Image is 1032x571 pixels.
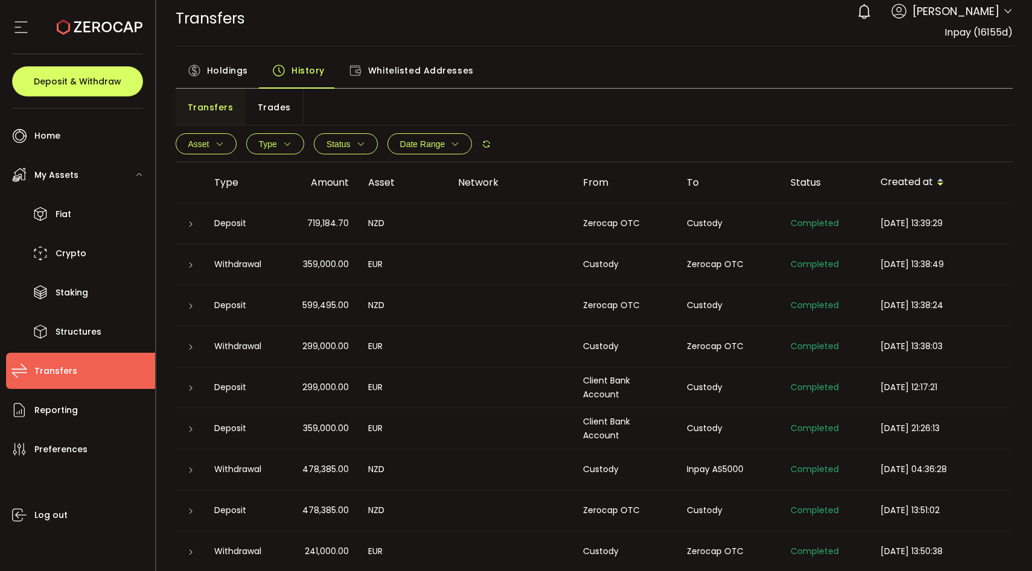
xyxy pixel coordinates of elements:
span: Deposit & Withdraw [34,77,121,86]
button: Date Range [387,133,473,154]
span: 241,000.00 [305,544,349,558]
div: Client Bank Account [573,415,677,443]
span: [DATE] 13:50:38 [881,545,943,557]
div: Deposit [205,298,275,312]
div: Custody [573,462,677,476]
div: Custody [573,257,677,271]
div: Withdrawal [205,257,275,271]
span: 599,495.00 [302,298,349,312]
span: [DATE] 12:17:21 [881,381,937,393]
button: Type [246,133,304,154]
span: Structures [56,323,101,341]
span: Holdings [207,58,248,83]
span: Transfers [188,95,234,119]
div: EUR [358,544,448,558]
div: NZD [358,503,448,517]
div: Zerocap OTC [573,503,677,517]
span: Fiat [56,206,71,223]
span: 359,000.00 [303,421,349,435]
span: [DATE] 13:51:02 [881,504,940,516]
span: Staking [56,284,88,301]
span: Trades [258,95,291,119]
div: Custody [677,503,781,517]
div: Deposit [205,380,275,394]
span: [DATE] 04:36:28 [881,463,947,475]
span: Type [259,139,277,149]
span: 299,000.00 [302,380,349,394]
div: NZD [358,216,448,230]
span: [DATE] 13:38:49 [881,258,944,270]
div: Zerocap OTC [677,257,781,271]
div: EUR [358,421,448,435]
div: Custody [677,216,781,230]
iframe: Chat Widget [972,513,1032,571]
span: Transfers [176,8,245,29]
span: Whitelisted Addresses [368,58,474,83]
div: Zerocap OTC [573,216,677,230]
div: Deposit [205,421,275,435]
div: EUR [358,380,448,394]
div: Withdrawal [205,339,275,353]
div: Created at [871,172,1010,193]
span: Completed [791,463,839,475]
span: Crypto [56,245,86,262]
div: Withdrawal [205,544,275,558]
button: Deposit & Withdraw [12,66,143,96]
span: Inpay (16155d) [944,25,1013,39]
span: Status [326,139,351,149]
div: Amount [275,175,358,189]
div: Inpay AS5000 [677,462,781,476]
span: Reporting [34,402,78,419]
div: Deposit [205,216,275,230]
span: 359,000.00 [303,257,349,271]
span: My Assets [34,166,78,184]
div: Client Bank Account [573,374,677,402]
span: Completed [791,545,839,557]
div: Withdrawal [205,462,275,476]
span: [DATE] 21:26:13 [881,422,940,434]
div: EUR [358,257,448,271]
span: Log out [34,506,68,524]
div: To [677,175,781,189]
span: Date Range [400,139,445,149]
span: 299,000.00 [302,339,349,353]
button: Status [314,133,378,154]
span: Completed [791,217,839,229]
div: NZD [358,462,448,476]
button: Asset [176,133,237,154]
span: [DATE] 13:38:03 [881,340,943,352]
div: Zerocap OTC [677,544,781,558]
div: Asset [358,175,448,189]
div: Custody [677,380,781,394]
span: Preferences [34,441,88,458]
div: Custody [677,298,781,312]
div: Status [781,175,871,189]
div: Custody [573,544,677,558]
span: Completed [791,381,839,393]
span: Home [34,127,60,145]
span: [DATE] 13:39:29 [881,217,943,229]
span: [PERSON_NAME] [913,3,999,19]
span: Completed [791,422,839,434]
span: [DATE] 13:38:24 [881,299,943,311]
div: NZD [358,298,448,312]
div: Deposit [205,503,275,517]
span: 719,184.70 [307,216,349,230]
div: Zerocap OTC [677,339,781,353]
div: Zerocap OTC [573,298,677,312]
div: From [573,175,677,189]
div: EUR [358,339,448,353]
span: Completed [791,504,839,516]
span: Completed [791,299,839,311]
div: Type [205,175,275,189]
span: Completed [791,258,839,270]
div: Custody [677,421,781,435]
span: History [291,58,325,83]
span: 478,385.00 [302,503,349,517]
div: Network [448,175,573,189]
span: Completed [791,340,839,352]
span: Asset [188,139,209,149]
span: Transfers [34,362,77,380]
span: 478,385.00 [302,462,349,476]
